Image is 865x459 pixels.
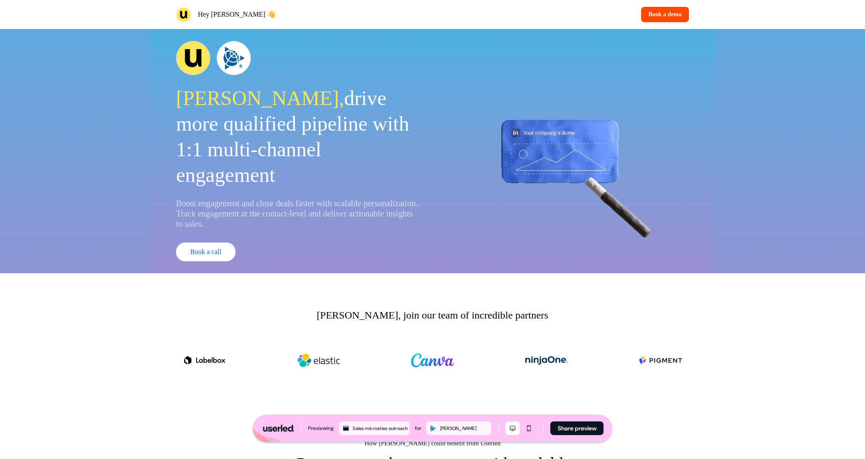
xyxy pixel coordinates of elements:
[641,7,689,22] button: Book a demo
[308,424,334,433] div: Previewing
[353,424,408,432] div: Sales microsties outreach
[176,198,421,229] p: Boost engagement and close deals faster with scalable personalization. Track engagement at the co...
[440,424,490,432] div: [PERSON_NAME]
[522,421,536,435] button: Mobile mode
[365,440,500,447] span: How [PERSON_NAME] could benefit from Userled
[415,424,421,433] div: for
[317,307,548,323] p: [PERSON_NAME], join our team of incredible partners
[198,9,276,20] p: Hey [PERSON_NAME] 👋
[506,421,520,435] button: Desktop mode
[176,243,235,261] button: Book a call
[176,87,344,109] span: [PERSON_NAME],
[550,421,604,435] button: Share preview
